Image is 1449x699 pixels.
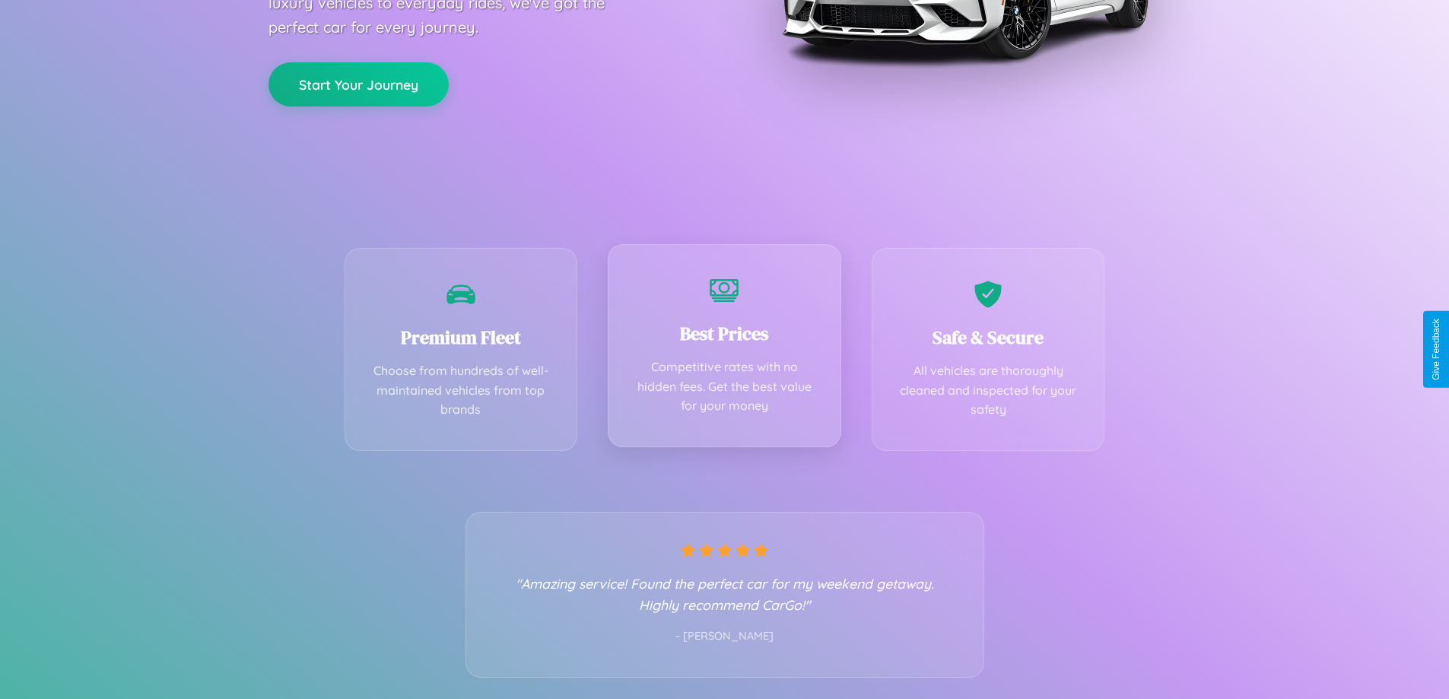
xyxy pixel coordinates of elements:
button: Start Your Journey [269,62,449,106]
p: - [PERSON_NAME] [497,627,953,647]
h3: Safe & Secure [895,325,1082,350]
p: Competitive rates with no hidden fees. Get the best value for your money [631,357,818,416]
p: Choose from hundreds of well-maintained vehicles from top brands [368,361,554,420]
h3: Premium Fleet [368,325,554,350]
p: "Amazing service! Found the perfect car for my weekend getaway. Highly recommend CarGo!" [497,573,953,615]
h3: Best Prices [631,321,818,346]
p: All vehicles are thoroughly cleaned and inspected for your safety [895,361,1082,420]
div: Give Feedback [1431,319,1441,380]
